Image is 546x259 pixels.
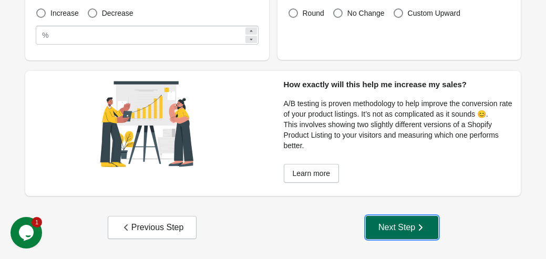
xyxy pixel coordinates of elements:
span: Round [303,8,324,18]
span: Learn more [293,169,331,178]
span: Decrease [102,8,133,18]
div: % [42,29,48,42]
button: Next Step [366,216,438,239]
span: Increase [50,8,79,18]
button: Previous Step [108,216,197,239]
a: Learn more [284,164,339,183]
p: This involves showing two slightly different versions of a Shopify Product Listing to your visito... [284,119,515,151]
div: Previous Step [121,222,184,233]
p: A/B testing is proven methodology to help improve the conversion rate of your product listings. I... [284,98,515,119]
iframe: chat widget [11,217,44,248]
span: Custom Upward [408,8,460,18]
div: How exactly will this help me increase my sales? [284,71,515,98]
div: Next Step [378,222,426,233]
span: No Change [347,8,385,18]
